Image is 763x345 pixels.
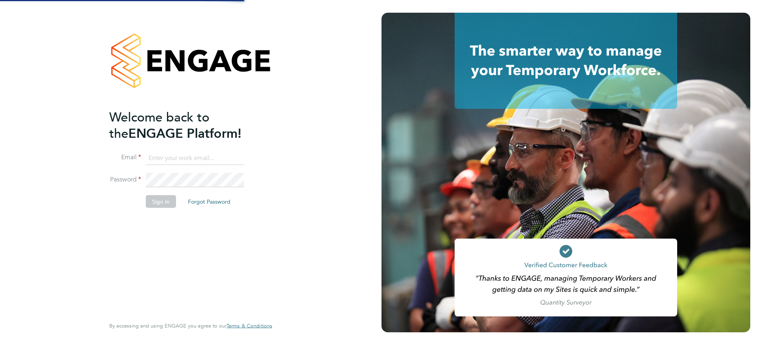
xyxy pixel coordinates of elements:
span: Welcome back to the [109,109,209,141]
span: Terms & Conditions [227,322,272,329]
h2: ENGAGE Platform! [109,109,264,141]
label: Email [109,153,141,162]
span: By accessing and using ENGAGE you agree to our [109,322,272,329]
label: Password [109,175,141,184]
input: Enter your work email... [146,151,244,165]
button: Sign In [146,195,176,208]
a: Terms & Conditions [227,323,272,329]
button: Forgot Password [182,195,237,208]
